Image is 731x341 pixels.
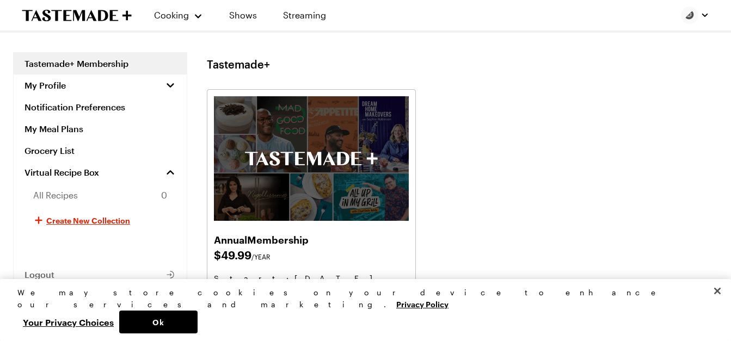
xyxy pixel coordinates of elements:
h1: Tastemade+ [207,58,270,71]
span: /YEAR [251,253,271,261]
span: My Profile [24,80,66,91]
button: Create New Collection [14,207,187,233]
a: More information about your privacy, opens in a new tab [396,299,449,309]
span: Start: [DATE] [214,273,409,284]
img: Profile picture [681,7,698,24]
span: Logout [24,269,54,280]
h2: Annual Membership [214,232,409,247]
a: Grocery List [14,140,187,162]
a: All Recipes0 [14,183,187,207]
button: Logout [14,264,187,286]
span: Virtual Recipe Box [24,167,99,178]
div: We may store cookies on your device to enhance our services and marketing. [17,287,704,311]
button: Your Privacy Choices [17,311,119,333]
a: Tastemade+ Membership [14,53,187,75]
div: Privacy [17,287,704,333]
button: Close [705,279,729,303]
span: $ 49.99 [214,247,409,262]
button: Ok [119,311,198,333]
button: My Profile [14,75,187,96]
a: Notification Preferences [14,96,187,118]
a: My Meal Plans [14,118,187,140]
span: 0 [161,189,167,202]
a: Virtual Recipe Box [14,162,187,183]
span: All Recipes [33,189,78,202]
span: Create New Collection [46,215,130,226]
span: Cooking [154,10,189,20]
a: To Tastemade Home Page [22,9,132,22]
button: Profile picture [681,7,709,24]
button: Cooking [153,2,203,28]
